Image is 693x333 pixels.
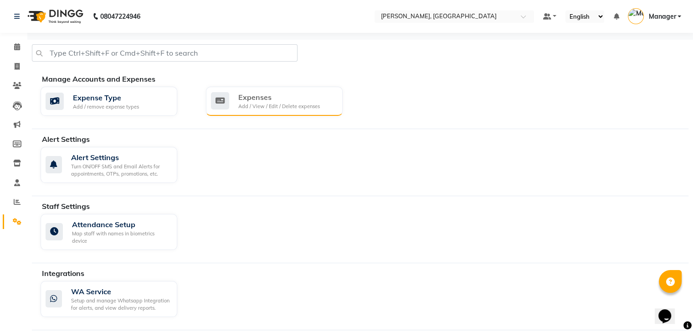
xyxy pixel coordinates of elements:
[71,163,170,178] div: Turn ON/OFF SMS and Email Alerts for appointments, OTPs, promotions, etc.
[100,4,140,29] b: 08047224946
[32,44,298,62] input: Type Ctrl+Shift+F or Cmd+Shift+F to search
[71,152,170,163] div: Alert Settings
[23,4,86,29] img: logo
[73,92,139,103] div: Expense Type
[238,103,320,110] div: Add / View / Edit / Delete expenses
[655,297,684,324] iframe: chat widget
[72,230,170,245] div: Map staff with names in biometrics device
[41,147,192,183] a: Alert SettingsTurn ON/OFF SMS and Email Alerts for appointments, OTPs, promotions, etc.
[628,8,644,24] img: Manager
[206,87,358,116] a: ExpensesAdd / View / Edit / Delete expenses
[71,297,170,312] div: Setup and manage Whatsapp Integration for alerts, and view delivery reports.
[72,219,170,230] div: Attendance Setup
[41,214,192,250] a: Attendance SetupMap staff with names in biometrics device
[41,87,192,116] a: Expense TypeAdd / remove expense types
[41,281,192,317] a: WA ServiceSetup and manage Whatsapp Integration for alerts, and view delivery reports.
[73,103,139,111] div: Add / remove expense types
[648,12,676,21] span: Manager
[238,92,320,103] div: Expenses
[71,286,170,297] div: WA Service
